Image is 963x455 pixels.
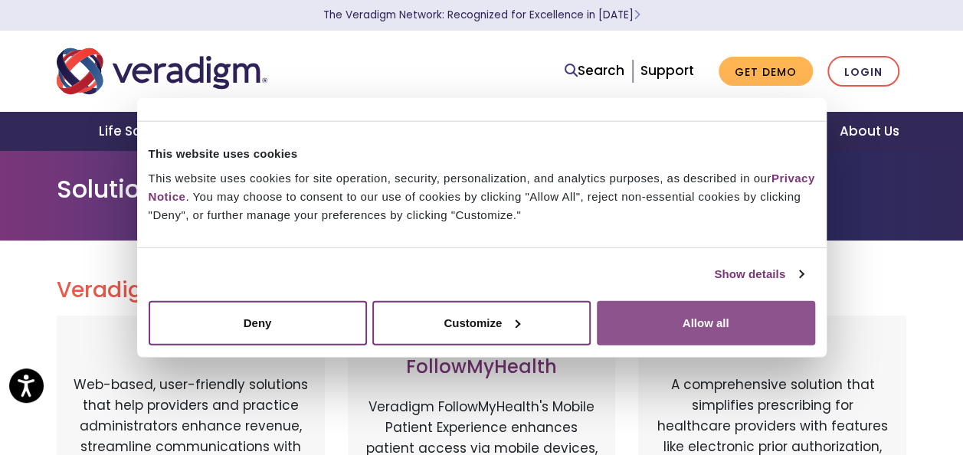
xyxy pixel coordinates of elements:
[57,46,267,97] img: Veradigm logo
[149,169,815,224] div: This website uses cookies for site operation, security, personalization, and analytics purposes, ...
[149,145,815,163] div: This website uses cookies
[323,8,640,22] a: The Veradigm Network: Recognized for Excellence in [DATE]Learn More
[80,112,208,151] a: Life Sciences
[640,61,694,80] a: Support
[597,300,815,345] button: Allow all
[72,334,310,356] h3: Payerpath
[149,300,367,345] button: Deny
[827,56,899,87] a: Login
[372,300,591,345] button: Customize
[565,61,624,81] a: Search
[821,112,917,151] a: About Us
[57,277,907,303] h2: Veradigm Solutions
[363,334,601,378] h3: Veradigm FollowMyHealth
[634,8,640,22] span: Learn More
[57,175,907,204] h1: Solution Login
[149,171,815,202] a: Privacy Notice
[714,265,803,283] a: Show details
[719,57,813,87] a: Get Demo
